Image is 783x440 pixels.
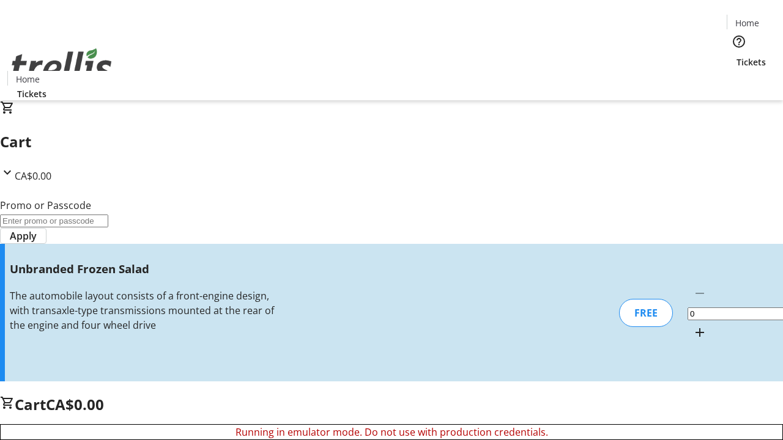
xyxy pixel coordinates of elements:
button: Increment by one [688,320,712,345]
button: Help [727,29,751,54]
a: Tickets [7,87,56,100]
h3: Unbranded Frozen Salad [10,260,277,277]
img: Orient E2E Organization 0m6VW05WI7's Logo [7,35,116,96]
button: Cart [727,68,751,93]
span: CA$0.00 [46,394,104,414]
a: Home [8,73,47,86]
span: Tickets [17,87,46,100]
span: Home [735,16,759,29]
div: The automobile layout consists of a front-engine design, with transaxle-type transmissions mounte... [10,288,277,332]
a: Home [727,16,766,29]
span: Home [16,73,40,86]
span: CA$0.00 [15,169,51,183]
span: Apply [10,229,37,243]
span: Tickets [737,56,766,68]
a: Tickets [727,56,776,68]
div: FREE [619,299,673,327]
